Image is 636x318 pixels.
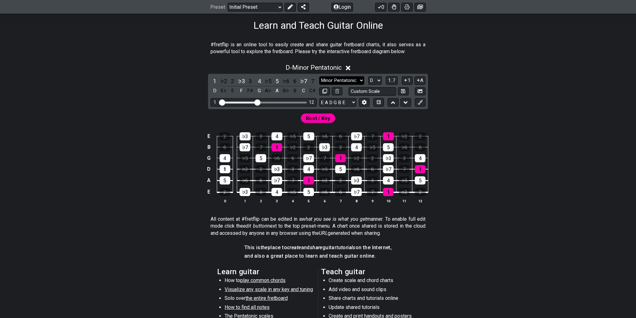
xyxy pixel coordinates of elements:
[255,77,263,85] div: toggle scale degree
[359,98,370,107] button: Edit Tuning
[246,77,254,85] div: toggle scale degree
[399,143,410,151] div: ♭6
[240,176,250,184] div: ♭6
[310,245,322,250] em: share
[303,176,314,184] div: 1
[303,132,314,140] div: 5
[237,77,246,85] div: toggle scale degree
[303,154,314,162] div: ♭7
[205,153,213,164] td: G
[329,286,418,295] li: Add video and sound clips
[319,98,356,107] select: Tuning
[309,100,314,105] div: 12
[291,87,299,95] div: toggle pitch class
[217,268,315,275] h2: Learn guitar
[321,268,419,275] h2: Teach guitar
[253,19,383,31] h1: Learn and Teach Guitar Online
[205,131,213,142] td: E
[306,114,330,123] span: First enable full edit mode to edit
[205,142,213,153] td: B
[351,143,362,151] div: 4
[399,176,410,184] div: ♭5
[303,143,314,151] div: 2
[415,154,425,162] div: 4
[383,176,394,184] div: 4
[244,253,392,260] h4: and also a great place to learn and teach guitar online.
[271,176,282,184] div: ♭7
[319,154,330,162] div: 7
[319,132,330,140] div: ♭6
[303,188,314,196] div: 5
[351,176,362,184] div: ♭3
[211,216,425,237] p: All content at #fretflip can be edited in a manner. To enable full edit mode click the next to th...
[211,77,219,85] div: toggle scale degree
[240,165,250,173] div: ♭2
[211,98,317,107] div: Visible fret range
[396,198,412,204] th: 11
[319,176,330,184] div: ♭2
[351,132,362,140] div: ♭7
[415,188,425,196] div: 2
[415,3,426,11] button: Create image
[399,154,410,162] div: 3
[240,277,286,283] span: play common chords
[244,244,392,251] h4: This is place to and guitar on the Internet,
[367,132,378,140] div: 7
[398,87,409,96] button: Store user defined scale
[399,165,410,173] div: 7
[301,198,317,204] th: 5
[285,198,301,204] th: 4
[333,198,349,204] th: 7
[256,188,266,196] div: 3
[220,77,228,85] div: toggle scale degree
[400,98,411,107] button: Move down
[287,245,301,250] em: create
[351,188,362,196] div: ♭7
[415,143,425,151] div: 6
[287,154,298,162] div: 6
[237,87,246,95] div: toggle pitch class
[205,164,213,175] td: D
[329,295,418,304] li: Share charts and tutorials online
[256,154,266,162] div: 5
[335,154,346,162] div: 1
[367,154,378,162] div: 2
[273,77,281,85] div: toggle scale degree
[383,132,394,140] div: 1
[287,165,298,173] div: 3
[271,132,282,140] div: 4
[271,143,282,151] div: 1
[383,154,394,162] div: ♭3
[256,176,266,184] div: 6
[271,165,282,173] div: ♭3
[273,87,281,95] div: toggle pitch class
[240,154,250,162] div: ♭5
[335,143,346,151] div: 3
[253,198,269,204] th: 2
[336,245,355,250] em: tutorials
[335,165,346,173] div: 5
[228,77,236,85] div: toggle scale degree
[332,87,342,96] button: Delete
[205,186,213,198] td: E
[219,132,230,140] div: 2
[309,77,317,85] div: toggle scale degree
[388,98,398,107] button: Move up
[255,87,263,95] div: toggle pitch class
[415,76,425,85] button: A
[383,188,394,196] div: 1
[225,304,270,310] span: How to find all notes
[367,176,378,184] div: 3
[210,4,225,10] span: Preset
[225,295,314,304] li: Solo over
[317,198,333,204] th: 6
[285,3,296,11] button: Edit Preset
[240,143,250,151] div: ♭7
[269,198,285,204] th: 3
[375,3,386,11] button: 0
[319,165,330,173] div: ♭5
[287,132,298,140] div: ♭5
[300,87,308,95] div: toggle pitch class
[367,143,378,151] div: ♭5
[286,64,342,71] span: D - Minor Pentatonic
